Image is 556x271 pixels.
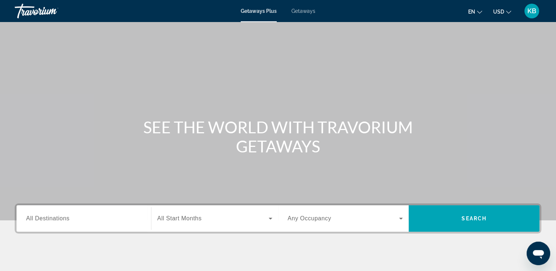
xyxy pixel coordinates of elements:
[15,1,88,21] a: Travorium
[527,242,550,265] iframe: Button to launch messaging window
[468,9,475,15] span: en
[493,6,511,17] button: Change currency
[17,205,539,232] div: Search widget
[291,8,315,14] a: Getaways
[26,215,69,221] span: All Destinations
[288,215,331,221] span: Any Occupancy
[527,7,536,15] span: KB
[468,6,482,17] button: Change language
[522,3,541,19] button: User Menu
[409,205,539,232] button: Search
[157,215,202,221] span: All Start Months
[241,8,277,14] a: Getaways Plus
[462,216,487,221] span: Search
[493,9,504,15] span: USD
[140,118,416,156] h1: SEE THE WORLD WITH TRAVORIUM GETAWAYS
